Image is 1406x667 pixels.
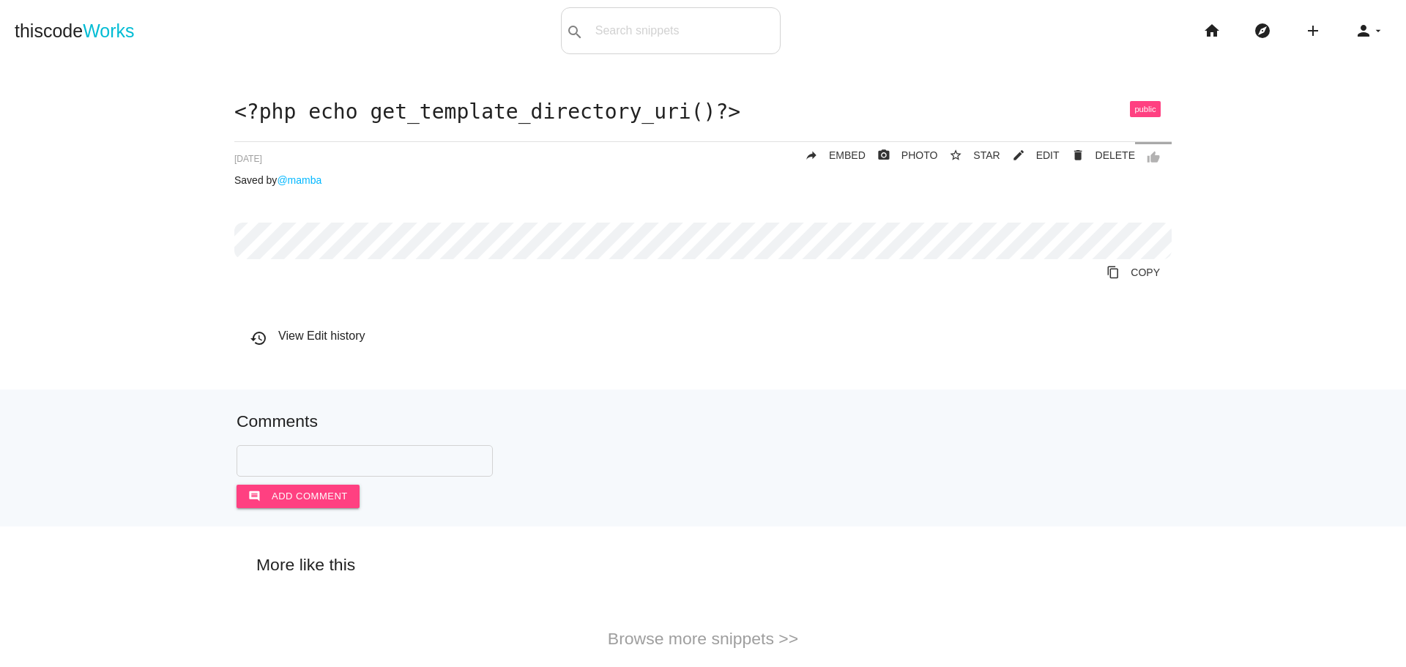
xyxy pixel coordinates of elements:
i: mode_edit [1012,142,1025,168]
span: Works [83,21,134,41]
a: photo_cameraPHOTO [866,142,938,168]
i: history [250,329,267,347]
a: @mamba [277,174,321,186]
i: star_border [949,142,962,168]
p: Saved by [234,174,1172,186]
h6: View Edit history [250,329,1172,343]
i: search [566,9,584,56]
i: content_copy [1106,259,1120,286]
span: DELETE [1096,149,1135,161]
span: STAR [973,149,1000,161]
i: person [1355,7,1372,54]
button: search [562,8,588,53]
i: explore [1254,7,1271,54]
i: delete [1071,142,1085,168]
a: thiscodeWorks [15,7,135,54]
span: EDIT [1036,149,1060,161]
i: home [1203,7,1221,54]
a: Delete Post [1060,142,1135,168]
i: reply [805,142,818,168]
i: arrow_drop_down [1372,7,1384,54]
i: comment [248,485,261,508]
button: star_borderSTAR [937,142,1000,168]
i: photo_camera [877,142,890,168]
span: [DATE] [234,154,262,164]
span: EMBED [829,149,866,161]
a: Copy to Clipboard [1095,259,1172,286]
input: Search snippets [588,15,780,46]
span: PHOTO [901,149,938,161]
a: mode_editEDIT [1000,142,1060,168]
h1: <?php echo get_template_directory_uri()?> [234,101,1172,124]
a: replyEMBED [793,142,866,168]
h5: More like this [234,556,1172,574]
h5: Comments [237,412,1169,431]
button: commentAdd comment [237,485,360,508]
i: add [1304,7,1322,54]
